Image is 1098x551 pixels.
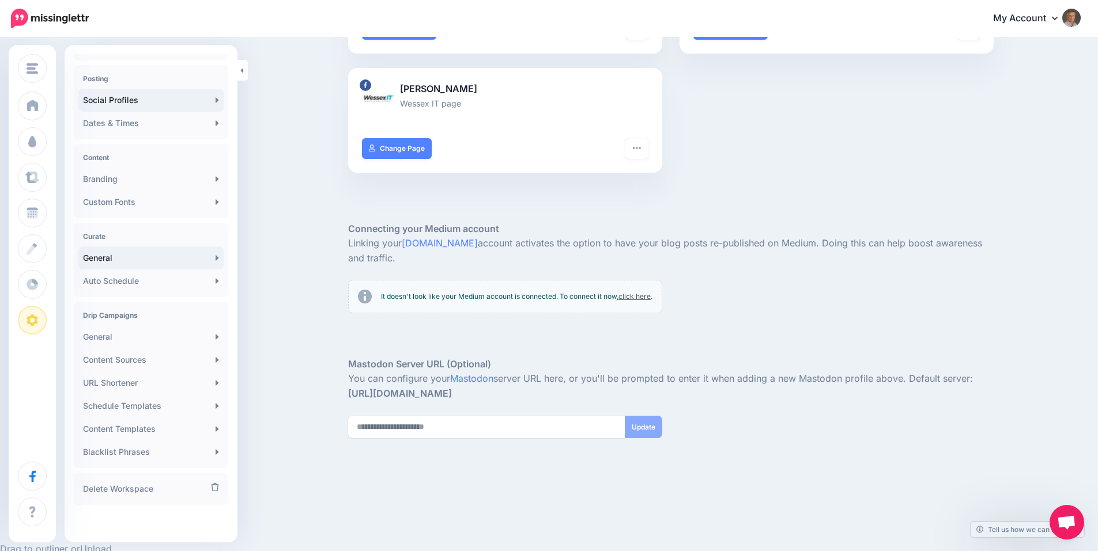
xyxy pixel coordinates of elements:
a: General [78,246,224,269]
a: Mastodon [450,373,493,384]
p: It doesn't look like your Medium account is connected. To connect it now, . [381,291,652,302]
a: Branding [78,168,224,191]
a: Open chat [1050,505,1084,539]
a: Dates & Times [78,112,224,135]
a: Content Sources [78,348,224,371]
a: Delete Workspace [78,477,224,500]
p: Linking your account activates the option to have your blog posts re-published on Medium. Doing t... [348,236,994,266]
a: Custom Fonts [78,191,224,214]
a: Schedule Templates [78,394,224,417]
img: info-circle-grey.png [358,290,372,303]
img: 298904122_491295303008062_5151176161762072367_n-bsa154353.jpg [362,82,395,115]
strong: [URL][DOMAIN_NAME] [348,387,452,399]
a: My Account [982,5,1081,33]
a: Tell us how we can improve [971,522,1084,537]
a: General [78,325,224,348]
h4: Content [83,153,219,162]
a: Blacklist Phrases [78,440,224,463]
a: Social Profiles [78,89,224,112]
p: Wessex IT page [362,97,648,110]
a: Content Templates [78,417,224,440]
h4: Curate [83,232,219,241]
a: Auto Schedule [78,269,224,292]
p: [PERSON_NAME] [362,82,648,97]
a: Change Page [362,138,432,159]
p: You can configure your server URL here, or you'll be prompted to enter it when adding a new Masto... [348,371,994,401]
img: menu.png [27,63,38,74]
h4: Posting [83,74,219,83]
img: Missinglettr [11,9,89,28]
h4: Drip Campaigns [83,311,219,320]
h5: Connecting your Medium account [348,222,994,236]
button: Update [625,416,662,438]
a: [DOMAIN_NAME] [402,237,478,249]
a: URL Shortener [78,371,224,394]
a: click here [618,292,651,301]
h5: Mastodon Server URL (Optional) [348,357,994,371]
